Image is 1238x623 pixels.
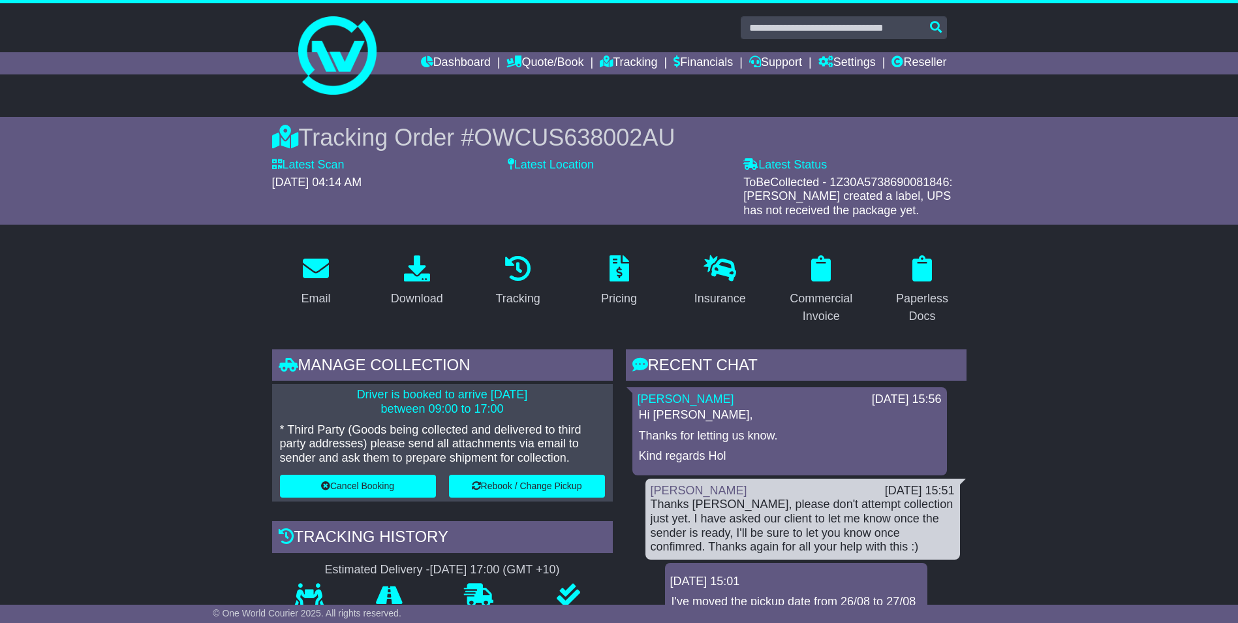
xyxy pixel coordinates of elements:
a: Insurance [686,251,754,312]
a: Reseller [891,52,946,74]
div: [DATE] 15:51 [885,484,955,498]
p: Hi [PERSON_NAME], [639,408,940,423]
div: Insurance [694,290,746,308]
a: Quote/Book [506,52,583,74]
div: Email [301,290,330,308]
p: Kind regards Hol [639,449,940,464]
a: Dashboard [421,52,491,74]
span: OWCUS638002AU [474,124,675,151]
a: Download [382,251,452,312]
div: Paperless Docs [887,290,958,325]
div: Manage collection [272,349,613,385]
a: Financials [673,52,733,74]
div: Thanks [PERSON_NAME], please don't attempt collection just yet. I have asked our client to let me... [651,498,955,554]
a: Tracking [487,251,548,312]
a: Paperless Docs [878,251,967,330]
label: Latest Scan [272,158,345,172]
div: RECENT CHAT [626,349,967,385]
div: [DATE] 15:01 [670,575,922,589]
a: Tracking [600,52,657,74]
div: Tracking history [272,521,613,556]
div: Download [391,290,443,308]
p: Driver is booked to arrive [DATE] between 09:00 to 17:00 [280,388,605,416]
span: ToBeCollected - 1Z30A5738690081846: [PERSON_NAME] created a label, UPS has not received the packa... [743,176,952,217]
label: Latest Location [508,158,594,172]
a: Commercial Invoice [777,251,865,330]
a: Email [292,251,339,312]
span: © One World Courier 2025. All rights reserved. [213,608,401,618]
a: Support [749,52,802,74]
a: Pricing [593,251,645,312]
span: [DATE] 04:14 AM [272,176,362,189]
p: * Third Party (Goods being collected and delivered to third party addresses) please send all atta... [280,423,605,466]
div: [DATE] 17:00 (GMT +10) [430,563,560,577]
div: Tracking [495,290,540,308]
div: Estimated Delivery - [272,563,613,577]
div: Commercial Invoice [786,290,857,325]
a: [PERSON_NAME] [651,484,747,497]
button: Cancel Booking [280,475,436,498]
p: Thanks for letting us know. [639,429,940,443]
div: [DATE] 15:56 [872,392,942,407]
label: Latest Status [743,158,827,172]
div: Pricing [601,290,637,308]
a: Settings [818,52,876,74]
div: Tracking Order # [272,123,967,152]
p: I've moved the pickup date from 26/08 to 27/08 while we wait for the client's pickup instruction. [672,595,921,623]
a: [PERSON_NAME] [638,392,734,406]
button: Rebook / Change Pickup [449,475,605,498]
